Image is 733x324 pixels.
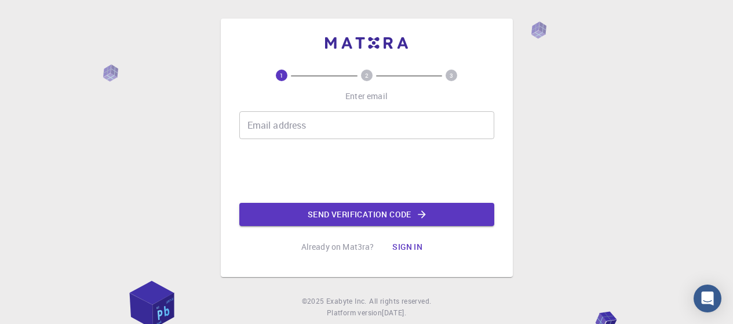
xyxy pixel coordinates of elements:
[301,241,374,253] p: Already on Mat3ra?
[279,148,455,194] iframe: reCAPTCHA
[345,90,388,102] p: Enter email
[383,235,432,259] button: Sign in
[365,71,369,79] text: 2
[326,296,367,305] span: Exabyte Inc.
[302,296,326,307] span: © 2025
[280,71,283,79] text: 1
[382,307,406,319] a: [DATE].
[694,285,721,312] div: Open Intercom Messenger
[239,203,494,226] button: Send verification code
[327,307,382,319] span: Platform version
[369,296,431,307] span: All rights reserved.
[326,296,367,307] a: Exabyte Inc.
[450,71,453,79] text: 3
[382,308,406,317] span: [DATE] .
